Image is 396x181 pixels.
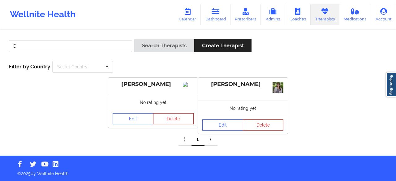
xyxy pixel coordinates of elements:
[179,133,217,146] div: Pagination Navigation
[179,133,192,146] a: Previous item
[9,40,132,52] input: Search Keywords
[192,133,204,146] a: 1
[311,4,339,25] a: Therapists
[174,4,201,25] a: Calendar
[202,81,283,88] div: [PERSON_NAME]
[108,95,198,110] div: No rating yet
[183,82,194,87] img: Image%2Fplaceholer-image.png
[230,4,261,25] a: Prescribers
[243,119,284,131] button: Delete
[113,81,194,88] div: [PERSON_NAME]
[386,72,396,97] a: Report Bug
[201,4,230,25] a: Dashboard
[339,4,371,25] a: Medications
[113,113,153,124] a: Edit
[371,4,396,25] a: Account
[198,101,288,116] div: No rating yet
[202,119,243,131] a: Edit
[273,82,283,93] img: 2f387d0e-ed29-48ad-9ced-ed8965833eaeheadshot_pic_(2020).jpg
[57,65,88,69] div: Select Country
[153,113,194,124] button: Delete
[261,4,285,25] a: Admins
[13,166,383,177] p: © 2025 by Wellnite Health
[285,4,311,25] a: Coaches
[204,133,217,146] a: Next item
[194,39,252,52] button: Create Therapist
[9,63,50,70] span: Filter by Country
[134,39,194,52] button: Search Therapists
